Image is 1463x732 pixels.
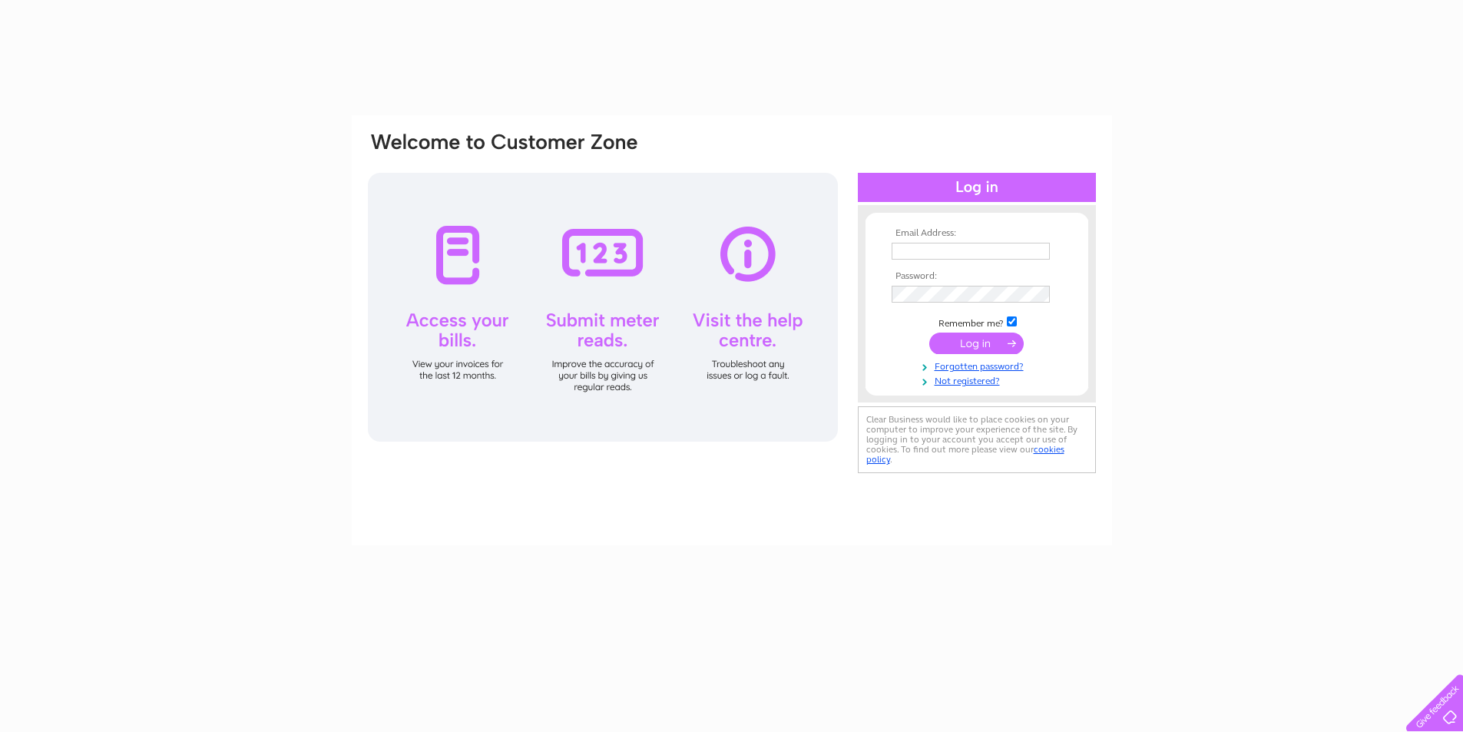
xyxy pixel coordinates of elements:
[888,271,1066,282] th: Password:
[866,444,1064,465] a: cookies policy
[858,406,1096,473] div: Clear Business would like to place cookies on your computer to improve your experience of the sit...
[888,314,1066,330] td: Remember me?
[892,373,1066,387] a: Not registered?
[892,358,1066,373] a: Forgotten password?
[888,228,1066,239] th: Email Address:
[929,333,1024,354] input: Submit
